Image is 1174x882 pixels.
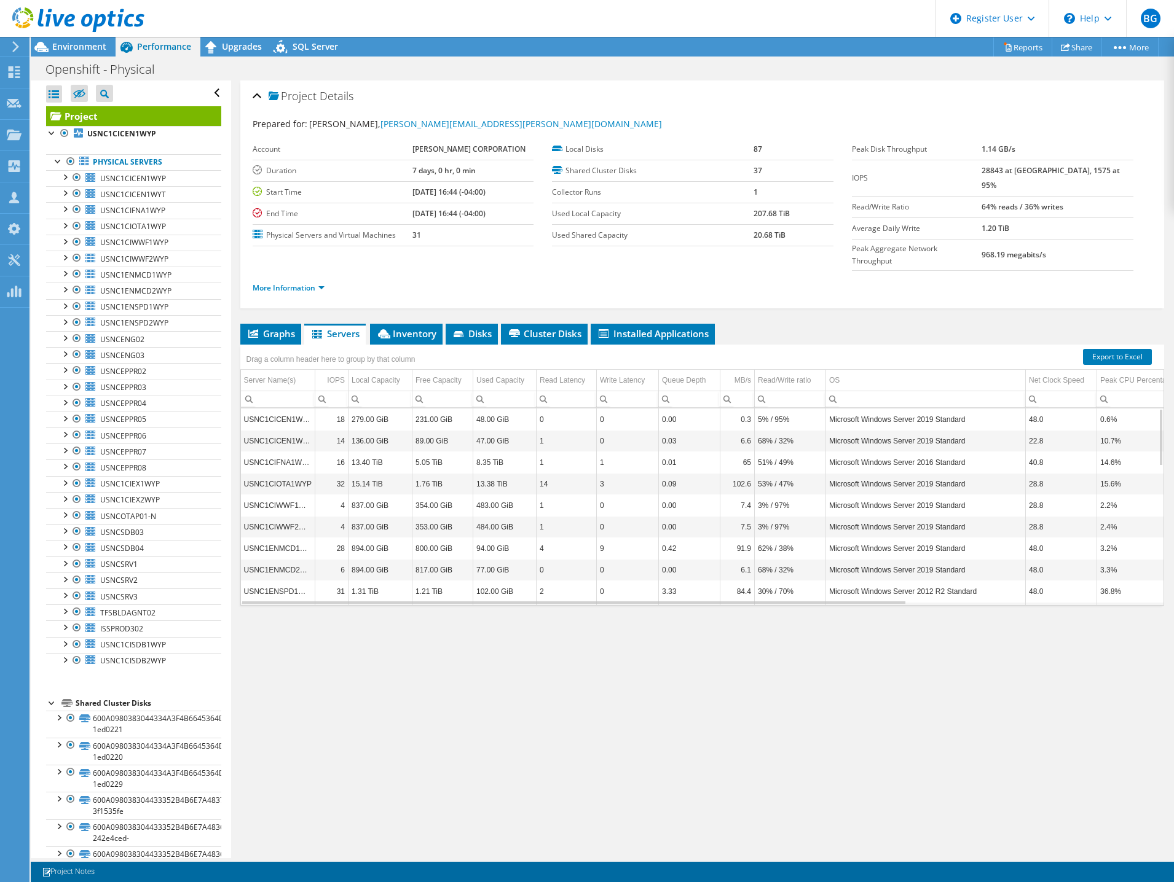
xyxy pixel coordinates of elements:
[597,537,659,559] td: Column Write Latency, Value 9
[349,430,412,451] td: Column Local Capacity, Value 136.00 GiB
[754,230,786,240] b: 20.68 TiB
[315,516,349,537] td: Column IOPS, Value 4
[46,347,221,363] a: USNCENG03
[46,819,221,846] a: 600A098038304433352B4B6E7A48365A-242e4ced-
[597,391,659,407] td: Column Write Latency, Filter cell
[100,334,144,345] span: USNCENG02
[552,186,753,198] label: Collector Runs
[100,237,168,248] span: USNC1CIWWF1WYP
[40,63,174,76] h1: Openshift - Physical
[1026,494,1097,516] td: Column Net Clock Speed, Value 28.8
[100,302,168,312] span: USNC1ENSPD1WYP
[87,128,156,139] b: USNC1CICEN1WYP
[241,370,315,391] td: Server Name(s) Column
[100,655,166,666] span: USNC1CISDB2WYP
[982,223,1009,233] b: 1.20 TiB
[659,580,720,602] td: Column Queue Depth, Value 3.33
[720,473,755,494] td: Column MB/s, Value 102.6
[253,229,413,241] label: Physical Servers and Virtual Machines
[46,556,221,572] a: USNCSRV1
[46,380,221,396] a: USNCEPPR03
[1026,408,1097,430] td: Column Net Clock Speed, Value 48.0
[755,580,826,602] td: Column Read/Write ratio, Value 30% / 70%
[755,430,826,451] td: Column Read/Write ratio, Value 68% / 32%
[662,373,706,388] div: Queue Depth
[600,373,645,388] div: Write Latency
[349,537,412,559] td: Column Local Capacity, Value 894.00 GiB
[46,267,221,283] a: USNC1ENMCD1WYP
[46,299,221,315] a: USNC1ENSPD1WYP
[241,580,315,602] td: Column Server Name(s), Value USNC1ENSPD1WYP
[826,408,1026,430] td: Column OS, Value Microsoft Windows Server 2019 Standard
[1141,9,1160,28] span: BG
[241,451,315,473] td: Column Server Name(s), Value USNC1CIFNA1WYP
[659,408,720,430] td: Column Queue Depth, Value 0.00
[537,451,597,473] td: Column Read Latency, Value 1
[720,408,755,430] td: Column MB/s, Value 0.3
[320,88,353,103] span: Details
[1026,516,1097,537] td: Column Net Clock Speed, Value 28.8
[222,41,262,52] span: Upgrades
[315,451,349,473] td: Column IOPS, Value 16
[993,37,1052,57] a: Reports
[829,373,840,388] div: OS
[46,170,221,186] a: USNC1CICEN1WYP
[659,370,720,391] td: Queue Depth Column
[473,391,537,407] td: Column Used Capacity, Filter cell
[412,187,486,197] b: [DATE] 16:44 (-04:00)
[597,430,659,451] td: Column Write Latency, Value 0
[46,765,221,792] a: 600A0980383044334A3F4B6645364D55-1ed0229
[349,580,412,602] td: Column Local Capacity, Value 1.31 TiB
[46,202,221,218] a: USNC1CIFNA1WYP
[826,451,1026,473] td: Column OS, Value Microsoft Windows Server 2016 Standard
[46,443,221,459] a: USNCEPPR07
[309,118,662,130] span: [PERSON_NAME],
[412,230,421,240] b: 31
[349,494,412,516] td: Column Local Capacity, Value 837.00 GiB
[755,370,826,391] td: Read/Write ratio Column
[76,696,221,711] div: Shared Cluster Disks
[597,559,659,580] td: Column Write Latency, Value 0
[552,208,753,220] label: Used Local Capacity
[754,144,762,154] b: 87
[253,283,325,293] a: More Information
[241,473,315,494] td: Column Server Name(s), Value USNC1CIOTA1WYP
[100,398,146,408] span: USNCEPPR04
[241,430,315,451] td: Column Server Name(s), Value USNC1CICEN1WYT
[100,543,144,553] span: USNCSDB04
[1026,430,1097,451] td: Column Net Clock Speed, Value 22.8
[852,222,982,235] label: Average Daily Write
[826,559,1026,580] td: Column OS, Value Microsoft Windows Server 2019 Standard
[243,351,419,368] div: Drag a column header here to group by that column
[100,205,165,216] span: USNC1CIFNA1WYP
[412,559,473,580] td: Column Free Capacity, Value 817.00 GiB
[659,451,720,473] td: Column Queue Depth, Value 0.01
[755,451,826,473] td: Column Read/Write ratio, Value 51% / 49%
[826,516,1026,537] td: Column OS, Value Microsoft Windows Server 2019 Standard
[253,186,413,198] label: Start Time
[46,283,221,299] a: USNC1ENMCD2WYP
[659,516,720,537] td: Column Queue Depth, Value 0.00
[597,370,659,391] td: Write Latency Column
[597,580,659,602] td: Column Write Latency, Value 0
[46,588,221,604] a: USNCSRV3
[1026,580,1097,602] td: Column Net Clock Speed, Value 48.0
[46,572,221,588] a: USNCSRV2
[46,508,221,524] a: USNCOTAP01-N
[100,189,166,200] span: USNC1CICEN1WYT
[412,580,473,602] td: Column Free Capacity, Value 1.21 TiB
[852,243,982,267] label: Peak Aggregate Network Throughput
[537,580,597,602] td: Column Read Latency, Value 2
[852,172,982,184] label: IOPS
[349,516,412,537] td: Column Local Capacity, Value 837.00 GiB
[412,430,473,451] td: Column Free Capacity, Value 89.00 GiB
[412,391,473,407] td: Column Free Capacity, Filter cell
[412,208,486,219] b: [DATE] 16:44 (-04:00)
[758,373,811,388] div: Read/Write ratio
[46,711,221,738] a: 600A0980383044334A3F4B6645364D53-1ed0221
[46,396,221,412] a: USNCEPPR04
[826,391,1026,407] td: Column OS, Filter cell
[597,494,659,516] td: Column Write Latency, Value 0
[241,559,315,580] td: Column Server Name(s), Value USNC1ENMCD2WYP
[852,143,982,155] label: Peak Disk Throughput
